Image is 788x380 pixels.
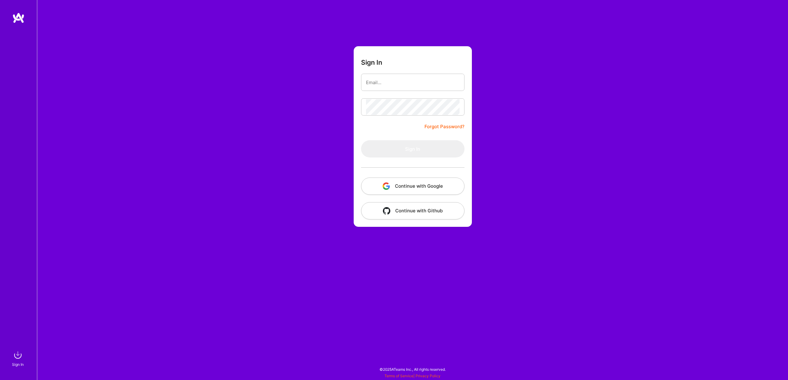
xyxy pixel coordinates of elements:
[384,374,440,378] span: |
[361,59,382,66] h3: Sign In
[12,361,24,368] div: Sign In
[424,123,464,130] a: Forgot Password?
[13,349,24,368] a: sign inSign In
[383,182,390,190] img: icon
[384,374,413,378] a: Terms of Service
[37,362,788,377] div: © 2025 ATeams Inc., All rights reserved.
[416,374,440,378] a: Privacy Policy
[361,202,464,219] button: Continue with Github
[12,12,25,23] img: logo
[366,75,460,90] input: Email...
[12,349,24,361] img: sign in
[383,207,390,215] img: icon
[361,140,464,157] button: Sign In
[361,178,464,195] button: Continue with Google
